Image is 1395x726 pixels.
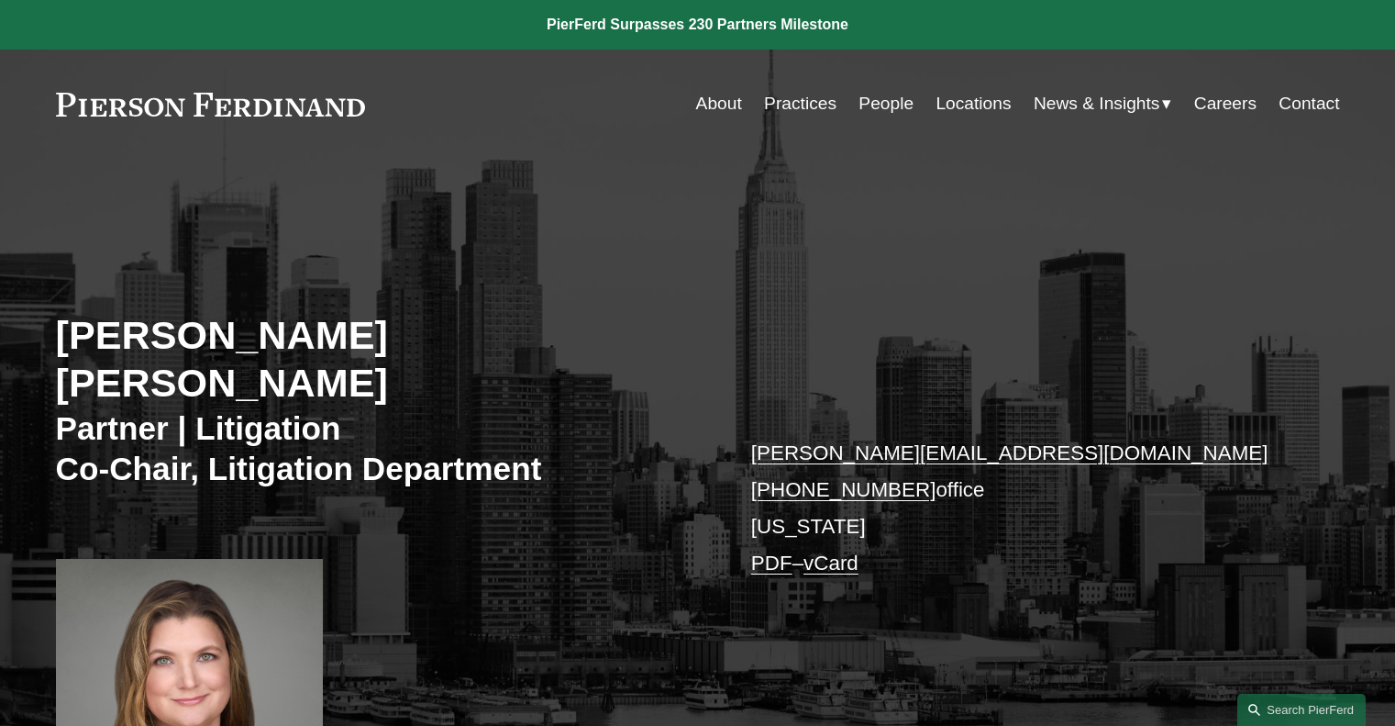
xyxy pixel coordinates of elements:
[1194,86,1257,121] a: Careers
[1237,694,1366,726] a: Search this site
[56,311,698,408] h2: [PERSON_NAME] [PERSON_NAME]
[936,86,1011,121] a: Locations
[696,86,742,121] a: About
[751,441,1268,464] a: [PERSON_NAME][EMAIL_ADDRESS][DOMAIN_NAME]
[1279,86,1339,121] a: Contact
[751,435,1286,583] p: office [US_STATE] –
[803,552,858,575] a: vCard
[1034,86,1172,121] a: folder dropdown
[56,408,698,488] h3: Partner | Litigation Co-Chair, Litigation Department
[1034,88,1160,120] span: News & Insights
[764,86,836,121] a: Practices
[751,478,936,501] a: [PHONE_NUMBER]
[751,552,792,575] a: PDF
[858,86,913,121] a: People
